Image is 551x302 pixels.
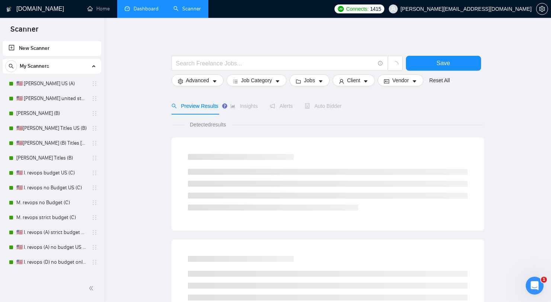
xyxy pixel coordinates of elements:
[186,76,209,84] span: Advanced
[346,5,368,13] span: Connects:
[92,229,97,235] span: holder
[16,91,87,106] a: 🇺🇸 [PERSON_NAME] united states (A)
[304,76,315,84] span: Jobs
[363,78,368,84] span: caret-down
[5,60,17,72] button: search
[16,210,87,225] a: M. revops strict budget (C)
[92,259,97,265] span: holder
[275,78,280,84] span: caret-down
[16,255,87,270] a: 🇺🇸 I. revops (D) no budget only titles
[16,121,87,136] a: 🇺🇸[PERSON_NAME] Titles US (B)
[16,270,87,285] a: M. revops (A) no Budget only titles
[6,64,17,69] span: search
[16,136,87,151] a: 🇺🇸[PERSON_NAME] (B) Titles [GEOGRAPHIC_DATA]
[429,76,450,84] a: Reset All
[92,125,97,131] span: holder
[406,56,481,71] button: Save
[526,277,544,295] iframe: Intercom live chat
[289,74,330,86] button: folderJobscaret-down
[384,78,389,84] span: idcard
[178,78,183,84] span: setting
[296,78,301,84] span: folder
[16,166,87,180] a: 🇺🇸 I. revops budget US (C)
[378,61,383,66] span: info-circle
[9,41,95,56] a: New Scanner
[92,244,97,250] span: holder
[270,103,293,109] span: Alerts
[92,96,97,102] span: holder
[172,74,224,86] button: settingAdvancedcaret-down
[173,6,201,12] a: searchScanner
[172,103,218,109] span: Preview Results
[176,59,375,68] input: Search Freelance Jobs...
[339,78,344,84] span: user
[305,103,310,109] span: robot
[20,59,49,74] span: My Scanners
[185,121,231,129] span: Detected results
[221,103,228,109] div: Tooltip anchor
[92,215,97,221] span: holder
[233,78,238,84] span: bars
[16,240,87,255] a: 🇺🇸 I. revops (A) no budget US only titles
[92,110,97,116] span: holder
[536,6,548,12] span: setting
[89,285,96,292] span: double-left
[392,76,409,84] span: Vendor
[92,185,97,191] span: holder
[16,76,87,91] a: 🇺🇸 [PERSON_NAME] US (A)
[3,41,101,56] li: New Scanner
[241,76,272,84] span: Job Category
[16,106,87,121] a: [PERSON_NAME] (B)
[125,6,158,12] a: dashboardDashboard
[378,74,423,86] button: idcardVendorcaret-down
[305,103,342,109] span: Auto Bidder
[6,3,12,15] img: logo
[4,24,44,39] span: Scanner
[536,6,548,12] a: setting
[391,6,396,12] span: user
[92,200,97,206] span: holder
[412,78,417,84] span: caret-down
[370,5,381,13] span: 1415
[536,3,548,15] button: setting
[347,76,361,84] span: Client
[270,103,275,109] span: notification
[16,195,87,210] a: M. revops no Budget (C)
[541,277,547,283] span: 1
[16,225,87,240] a: 🇺🇸 I. revops (A) strict budget US only titles
[87,6,110,12] a: homeHome
[333,74,375,86] button: userClientcaret-down
[436,58,450,68] span: Save
[318,78,323,84] span: caret-down
[172,103,177,109] span: search
[92,274,97,280] span: holder
[230,103,258,109] span: Insights
[338,6,344,12] img: upwork-logo.png
[227,74,286,86] button: barsJob Categorycaret-down
[16,151,87,166] a: [PERSON_NAME] Titles (B)
[92,81,97,87] span: holder
[230,103,236,109] span: area-chart
[92,140,97,146] span: holder
[212,78,217,84] span: caret-down
[16,180,87,195] a: 🇺🇸 I. revops no Budget US (C)
[92,170,97,176] span: holder
[392,61,398,68] span: loading
[92,155,97,161] span: holder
